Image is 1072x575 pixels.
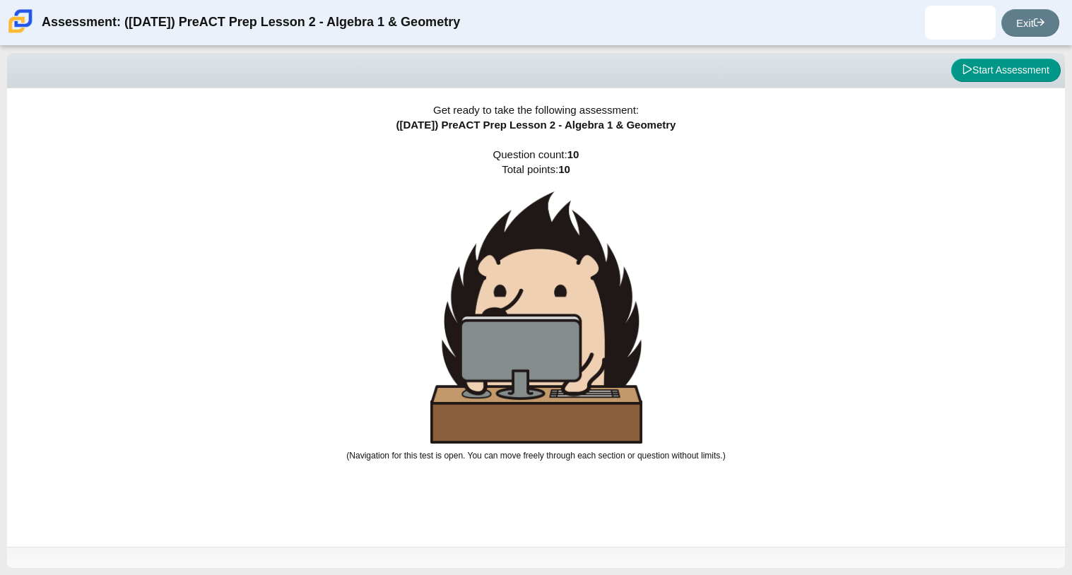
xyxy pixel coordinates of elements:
[951,59,1061,83] button: Start Assessment
[430,191,642,444] img: hedgehog-behind-computer-large.png
[949,11,972,34] img: sophia.ariasguio.55WiKS
[346,148,725,461] span: Question count: Total points:
[567,148,579,160] b: 10
[346,451,725,461] small: (Navigation for this test is open. You can move freely through each section or question without l...
[396,119,676,131] span: ([DATE]) PreACT Prep Lesson 2 - Algebra 1 & Geometry
[6,26,35,38] a: Carmen School of Science & Technology
[558,163,570,175] b: 10
[433,104,639,116] span: Get ready to take the following assessment:
[1001,9,1059,37] a: Exit
[42,6,460,40] div: Assessment: ([DATE]) PreACT Prep Lesson 2 - Algebra 1 & Geometry
[6,6,35,36] img: Carmen School of Science & Technology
